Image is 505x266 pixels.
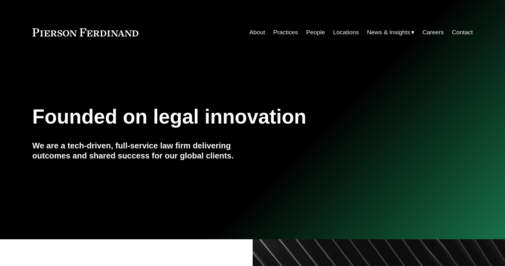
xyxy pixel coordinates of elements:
[32,105,400,128] h1: Founded on legal innovation
[250,26,265,38] a: About
[367,26,414,38] a: folder dropdown
[32,141,253,161] h4: We are a tech-driven, full-service law firm delivering outcomes and shared success for our global...
[273,26,298,38] a: Practices
[422,26,444,38] a: Careers
[333,26,359,38] a: Locations
[306,26,325,38] a: People
[367,27,410,38] span: News & Insights
[452,26,473,38] a: Contact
